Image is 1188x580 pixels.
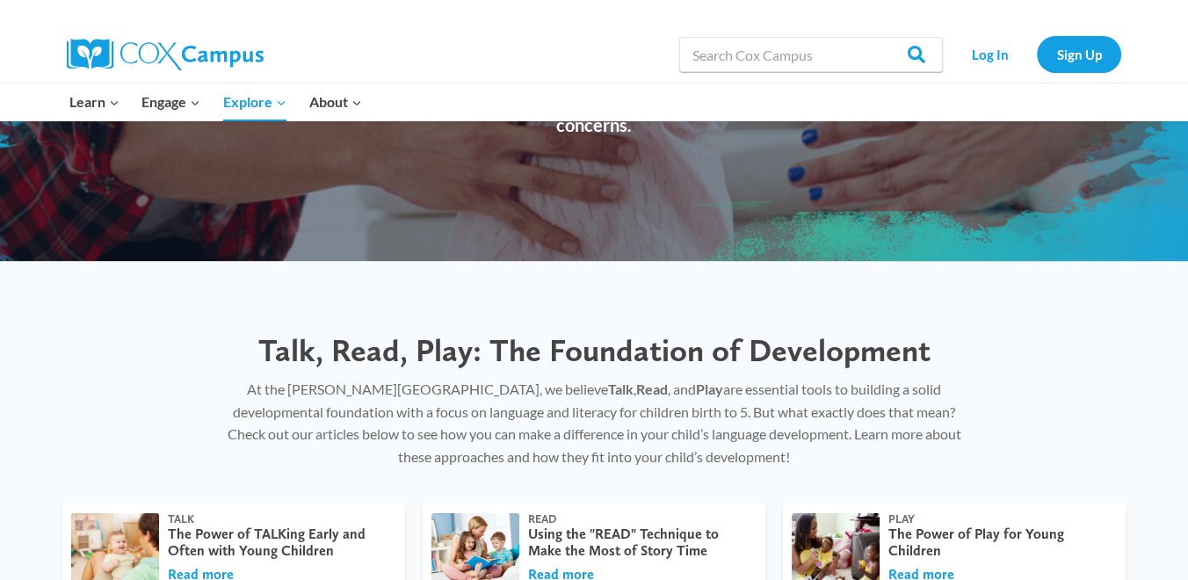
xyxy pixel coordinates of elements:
img: Cox Campus [67,39,264,70]
div: Using the "READ" Technique to Make the Most of Story Time [528,526,748,559]
button: Child menu of Learn [58,83,131,120]
nav: Primary Navigation [58,83,373,120]
span: Talk, Read, Play: The Foundation of Development [258,331,931,369]
div: Play [888,512,1108,526]
a: Sign Up [1037,36,1121,72]
strong: Play [696,381,723,397]
p: At the [PERSON_NAME][GEOGRAPHIC_DATA], we believe , , and are essential tools to building a solid... [225,378,963,468]
strong: Read [636,381,668,397]
div: Talk [168,512,388,526]
div: Read [528,512,748,526]
input: Search Cox Campus [679,37,943,72]
div: The Power of Play for Young Children [888,526,1108,559]
button: Child menu of Explore [212,83,298,120]
a: Log In [952,36,1028,72]
nav: Secondary Navigation [952,36,1121,72]
button: Child menu of Engage [131,83,213,120]
button: Child menu of About [298,83,373,120]
div: The Power of TALKing Early and Often with Young Children [168,526,388,559]
strong: Talk [608,381,634,397]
